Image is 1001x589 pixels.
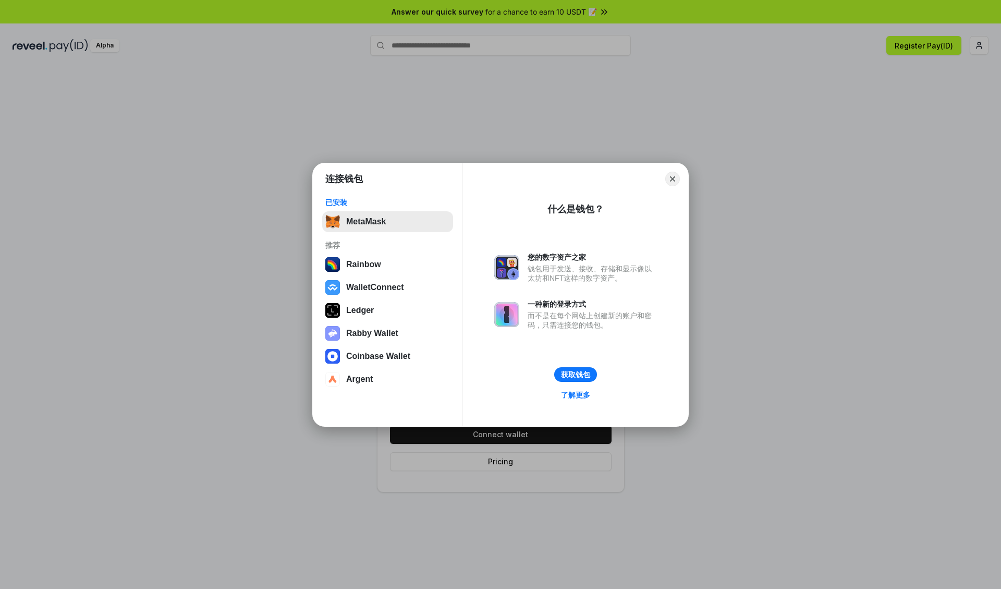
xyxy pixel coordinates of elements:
[494,302,519,327] img: svg+xml,%3Csvg%20xmlns%3D%22http%3A%2F%2Fwww.w3.org%2F2000%2Fsvg%22%20fill%3D%22none%22%20viewBox...
[322,254,453,275] button: Rainbow
[346,352,410,361] div: Coinbase Wallet
[346,217,386,226] div: MetaMask
[325,173,363,185] h1: 连接钱包
[325,303,340,318] img: svg+xml,%3Csvg%20xmlns%3D%22http%3A%2F%2Fwww.w3.org%2F2000%2Fsvg%22%20width%3D%2228%22%20height%3...
[346,329,398,338] div: Rabby Wallet
[322,369,453,390] button: Argent
[322,211,453,232] button: MetaMask
[325,280,340,295] img: svg+xml,%3Csvg%20width%3D%2228%22%20height%3D%2228%22%20viewBox%3D%220%200%2028%2028%22%20fill%3D...
[325,257,340,272] img: svg+xml,%3Csvg%20width%3D%22120%22%20height%3D%22120%22%20viewBox%3D%220%200%20120%20120%22%20fil...
[346,375,373,384] div: Argent
[665,172,680,186] button: Close
[325,349,340,364] img: svg+xml,%3Csvg%20width%3D%2228%22%20height%3D%2228%22%20viewBox%3D%220%200%2028%2028%22%20fill%3D...
[561,370,590,379] div: 获取钱包
[346,260,381,269] div: Rainbow
[322,300,453,321] button: Ledger
[322,323,453,344] button: Rabby Wallet
[555,388,596,402] a: 了解更多
[528,264,657,283] div: 钱包用于发送、接收、存储和显示像以太坊和NFT这样的数字资产。
[561,390,590,400] div: 了解更多
[325,372,340,387] img: svg+xml,%3Csvg%20width%3D%2228%22%20height%3D%2228%22%20viewBox%3D%220%200%2028%2028%22%20fill%3D...
[547,203,604,215] div: 什么是钱包？
[346,306,374,315] div: Ledger
[322,277,453,298] button: WalletConnect
[494,255,519,280] img: svg+xml,%3Csvg%20xmlns%3D%22http%3A%2F%2Fwww.w3.org%2F2000%2Fsvg%22%20fill%3D%22none%22%20viewBox...
[325,198,450,207] div: 已安装
[554,367,597,382] button: 获取钱包
[528,311,657,330] div: 而不是在每个网站上创建新的账户和密码，只需连接您的钱包。
[325,214,340,229] img: svg+xml,%3Csvg%20fill%3D%22none%22%20height%3D%2233%22%20viewBox%3D%220%200%2035%2033%22%20width%...
[528,253,657,262] div: 您的数字资产之家
[528,299,657,309] div: 一种新的登录方式
[322,346,453,367] button: Coinbase Wallet
[325,241,450,250] div: 推荐
[346,283,404,292] div: WalletConnect
[325,326,340,341] img: svg+xml,%3Csvg%20xmlns%3D%22http%3A%2F%2Fwww.w3.org%2F2000%2Fsvg%22%20fill%3D%22none%22%20viewBox...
